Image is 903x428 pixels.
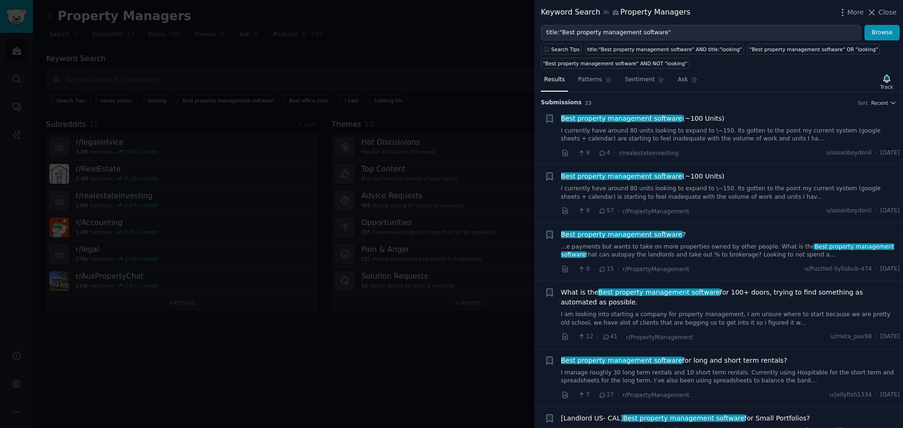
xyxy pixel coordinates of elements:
span: · [875,149,877,157]
span: · [617,264,619,274]
span: r/realestateinvesting [619,150,679,156]
span: ? [561,230,686,240]
span: Recent [871,100,888,106]
a: Ask [674,72,701,92]
span: · [572,148,574,158]
span: · [572,206,574,216]
span: 7 [578,391,589,399]
span: · [875,207,877,215]
a: [Landlord US- CAL]Best property management softwarefor Small Portfolios? [561,413,810,423]
a: I manage roughly 30 long term rentals and 10 short term rentals. Currently using Hospitable for t... [561,369,900,385]
div: "Best property management software" AND NOT "looking" [543,60,688,67]
span: 9 [578,207,589,215]
span: · [875,265,877,273]
span: · [875,333,877,341]
span: r/PropertyManagement [623,392,689,398]
span: [DATE] [880,391,900,399]
a: Best property management software(~100 Units) [561,171,725,181]
span: r/PropertyManagement [623,266,689,272]
button: Track [877,72,896,92]
span: · [593,390,595,400]
span: What is the for 100+ doors, trying to find something as automated as possible. [561,288,900,307]
span: · [597,332,599,342]
span: · [614,148,616,158]
button: Browse [864,25,900,41]
span: · [617,206,619,216]
button: Close [867,8,896,17]
span: 0 [578,265,589,273]
a: I currently have around 80 units looking to expand to \~150. Its gotten to the point my current s... [561,185,900,201]
a: Best property management softwarefor long and short term rentals? [561,356,787,366]
div: Track [880,84,893,90]
span: (~100 Units) [561,114,725,124]
span: 27 [598,391,614,399]
span: Best property management software [560,172,683,180]
button: More [838,8,864,17]
span: (~100 Units) [561,171,725,181]
a: I am looking into starting a company for property management, I am unsure where to start because ... [561,311,900,327]
span: 15 [598,265,614,273]
button: Search Tips [541,44,582,54]
span: Close [879,8,896,17]
span: · [593,206,595,216]
span: for long and short term rentals? [561,356,787,366]
span: [DATE] [880,149,900,157]
a: Best property management software(~100 Units) [561,114,725,124]
span: More [848,8,864,17]
span: r/PropertyManagement [623,208,689,215]
span: in [603,8,609,17]
span: r/PropertyManagement [626,334,693,341]
span: · [617,390,619,400]
div: "Best property management software" OR "looking" [750,46,878,53]
span: [DATE] [880,333,900,341]
span: · [572,390,574,400]
span: u/asianboydonli [826,207,872,215]
span: · [593,264,595,274]
span: · [593,148,595,158]
span: Submission s [541,99,582,107]
span: Best property management software [560,231,683,238]
span: · [572,264,574,274]
span: u/meta_pax98 [831,333,872,341]
span: 57 [598,207,614,215]
span: Search Tips [551,46,580,53]
span: Ask [678,76,688,84]
a: title:"Best property management software" AND title:"looking" [585,44,744,54]
div: Sort [858,100,868,106]
a: ...e payments but wants to take on more properties owned by other people. What is theBest propert... [561,243,900,259]
span: Best property management software [598,288,721,296]
a: Patterns [575,72,615,92]
span: 4 [598,149,610,157]
span: · [621,332,623,342]
a: Results [541,72,568,92]
span: 41 [602,333,618,341]
a: What is theBest property management softwarefor 100+ doors, trying to find something as automated... [561,288,900,307]
input: Try a keyword related to your business [541,25,861,41]
span: u/jellyfish1334 [830,391,872,399]
a: "Best property management software" AND NOT "looking" [541,58,689,69]
span: u/asianboydonli [826,149,872,157]
span: · [572,332,574,342]
span: Patterns [578,76,602,84]
div: title:"Best property management software" AND title:"looking" [587,46,742,53]
a: "Best property management software" OR "looking" [747,44,880,54]
div: Keyword Search Property Managers [541,7,690,18]
span: 12 [578,333,593,341]
span: Best property management software [622,414,745,422]
a: Best property management software? [561,230,686,240]
span: [Landlord US- CAL] for Small Portfolios? [561,413,810,423]
span: u/Puzzled-Syllabub-474 [804,265,871,273]
span: Sentiment [625,76,655,84]
a: I currently have around 80 units looking to expand to \~150. Its gotten to the point my current s... [561,127,900,143]
span: Results [544,76,565,84]
span: [DATE] [880,207,900,215]
span: · [875,391,877,399]
span: 9 [578,149,589,157]
a: Sentiment [622,72,668,92]
span: Best property management software [560,115,683,122]
span: Best property management software [560,357,683,364]
span: 23 [585,100,592,106]
button: Recent [871,100,896,106]
span: [DATE] [880,265,900,273]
